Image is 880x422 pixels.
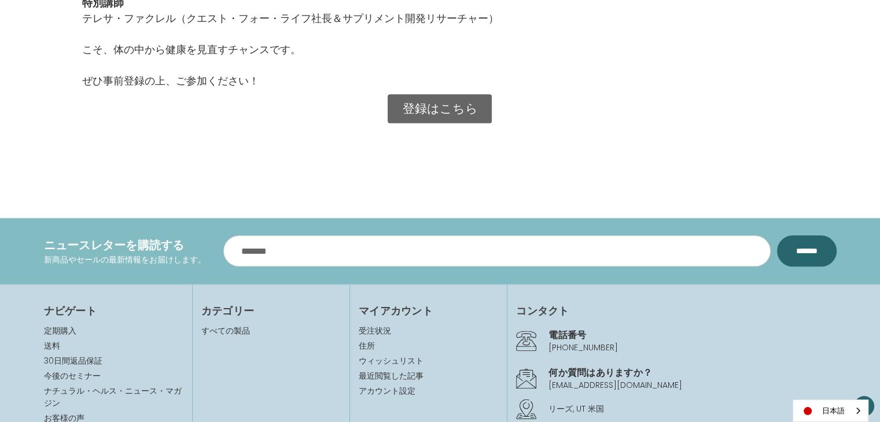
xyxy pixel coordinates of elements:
[548,379,682,391] a: [EMAIL_ADDRESS][DOMAIN_NAME]
[359,355,498,367] a: ウィッシュリスト
[548,342,618,353] a: [PHONE_NUMBER]
[793,399,868,422] div: Language
[44,303,183,319] h4: ナビゲート
[793,399,868,422] aside: Language selected: 日本語
[359,385,498,397] a: アカウント設定
[44,254,206,266] p: 新商品やセールの最新情報をお届けします。
[548,403,836,415] p: リーズ, UT 米国
[359,340,498,352] a: 住所
[359,325,498,337] a: 受注状況
[548,328,836,342] h4: 電話番号
[516,303,836,319] h4: コンタクト
[44,355,102,367] a: 30日間返品保証
[793,400,868,421] a: 日本語
[44,236,206,254] h4: ニュースレターを購読する
[44,370,101,382] a: 今後のセミナー
[201,303,341,319] h4: カテゴリー
[44,385,182,409] a: ナチュラル・ヘルス・ニュース・マガジン
[201,325,250,336] a: すべての製品
[44,340,60,351] a: 送料
[44,325,76,336] a: 定期購入
[548,365,836,379] h4: 何か質問はありますか？
[359,370,498,382] a: 最近閲覧した記事
[388,94,492,123] a: 登録はこちら
[82,10,499,26] p: テレサ・ファクレル（クエスト・フォー・ライフ社長＆サプリメント開発リサーチャー）
[82,73,499,88] p: ぜひ事前登録の上、ご参加ください！
[359,303,498,319] h4: マイアカウント
[82,42,499,57] p: こそ、体の中から健康を見直すチャンスです。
